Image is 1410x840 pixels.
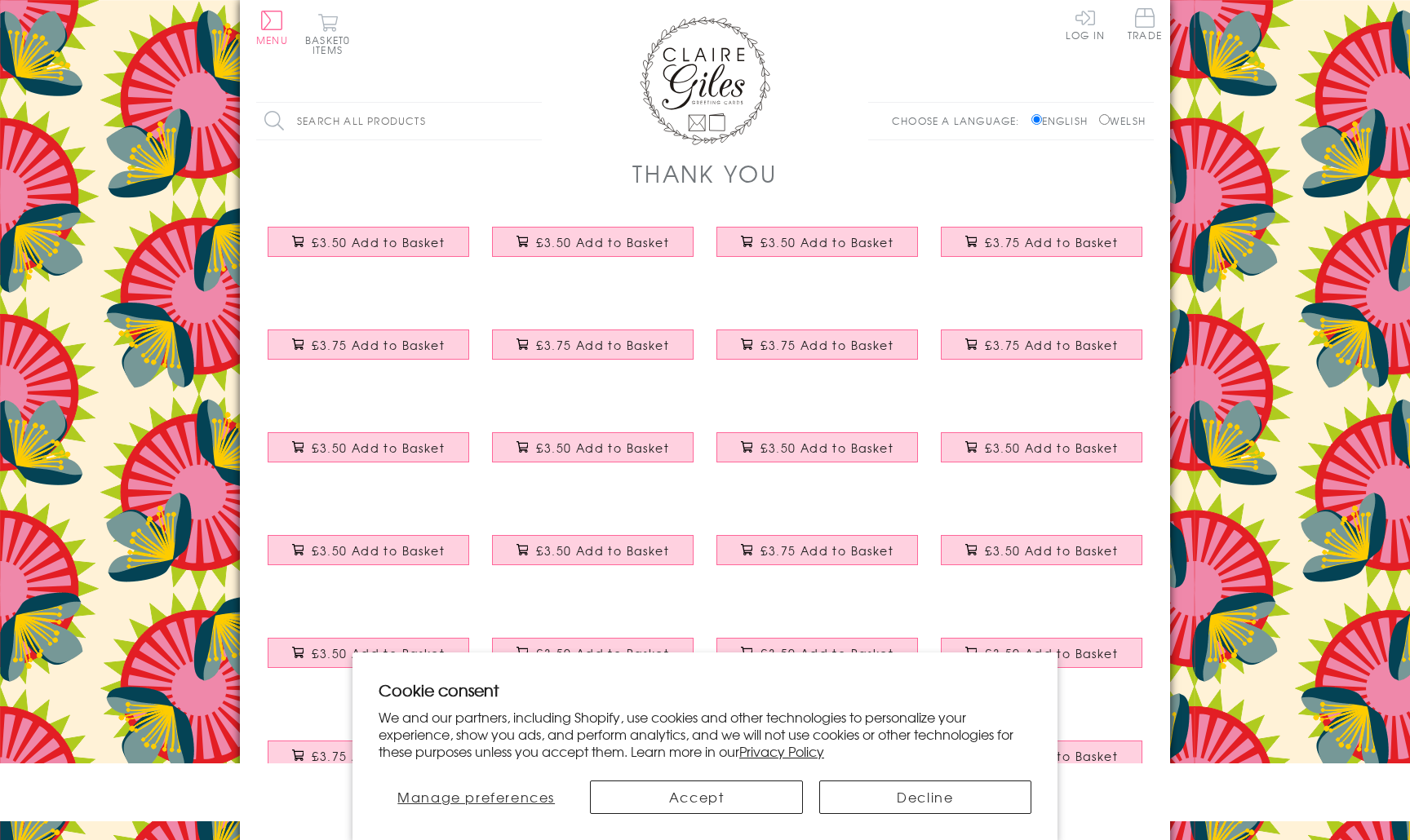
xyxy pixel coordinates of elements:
input: Search [525,103,542,139]
button: £3.50 Add to Basket [492,432,694,462]
a: Thank you Teaching Assistand Card, School, Embellished with pompoms £3.75 Add to Basket [929,317,1154,387]
span: £3.50 Add to Basket [985,440,1118,456]
span: 0 items [313,33,350,57]
span: £3.50 Add to Basket [760,440,893,456]
a: Thank You Card, Blue Star, Thank You Very Much, Embellished with a padded star £3.50 Add to Basket [481,214,705,285]
button: £3.75 Add to Basket [268,741,470,771]
button: £3.50 Add to Basket [268,535,470,565]
span: £3.75 Add to Basket [312,748,445,764]
a: Thank You Card, Blue Stars, To a Great Teacher £3.50 Add to Basket [929,420,1154,490]
a: Thank You Card, Pink Star, Thank You Very Much, Embellished with a padded star £3.50 Add to Basket [256,214,481,285]
input: English [1031,114,1042,125]
span: £3.50 Add to Basket [312,542,445,559]
button: £3.50 Add to Basket [268,432,470,462]
button: Menu [256,11,288,45]
input: Search all products [256,103,542,139]
a: Thank You Teaching Assistant Card, Pink Star, Embellished with a padded star £3.50 Add to Basket [256,420,481,490]
button: £3.75 Add to Basket [941,329,1143,360]
a: Privacy Policy [739,741,824,761]
span: £3.50 Add to Basket [536,645,669,661]
button: Decline [819,780,1031,814]
input: Welsh [1099,114,1110,125]
span: Trade [1128,8,1162,40]
button: Manage preferences [379,780,574,814]
span: Manage preferences [397,787,555,807]
span: £3.50 Add to Basket [536,440,669,456]
p: Choose a language: [892,113,1028,128]
button: £3.75 Add to Basket [268,329,470,360]
h2: Cookie consent [379,679,1031,701]
a: Wedding Card, Blue Stripes, Thank you for being our Usher £3.50 Add to Basket [929,523,1154,593]
button: £3.50 Add to Basket [941,432,1143,462]
button: £3.50 Add to Basket [716,227,919,257]
span: £3.50 Add to Basket [312,645,445,661]
a: Thank you Teacher Card, School, Embellished with pompoms £3.75 Add to Basket [705,317,929,387]
a: Thank You Card, Colours, Thank You, Embossed and Foiled text £3.50 Add to Basket [705,626,929,696]
span: £3.75 Add to Basket [760,337,893,353]
span: £3.75 Add to Basket [536,337,669,353]
button: £3.50 Add to Basket [268,638,470,668]
a: Thank You Card, Typewriter, Thank You Very Much! £3.50 Add to Basket [705,214,929,285]
button: £3.50 Add to Basket [716,432,919,462]
button: £3.50 Add to Basket [492,535,694,565]
a: Thank You Teacher Card, Medal & Books, Embellished with a colourful tassel £3.75 Add to Basket [256,317,481,387]
button: £3.50 Add to Basket [941,535,1143,565]
h1: Thank You [632,157,778,190]
img: Claire Giles Greetings Cards [640,16,770,145]
span: £3.50 Add to Basket [760,234,893,250]
a: Wedding Card, Flowers, Thank you for being my Chief Bridesmaid £3.50 Add to Basket [256,626,481,696]
button: £3.75 Add to Basket [941,227,1143,257]
label: English [1031,113,1096,128]
span: £3.50 Add to Basket [536,542,669,559]
button: £3.50 Add to Basket [941,638,1143,668]
button: £3.75 Add to Basket [716,329,919,360]
button: Accept [590,780,802,814]
button: £3.50 Add to Basket [716,638,919,668]
a: Thank You Card, Pink Star, Thank you teacher, Embellished with a padded star £3.50 Add to Basket [481,523,705,593]
span: £3.50 Add to Basket [760,645,893,661]
span: £3.75 Add to Basket [760,542,893,559]
span: Menu [256,33,288,47]
span: £3.50 Add to Basket [312,234,445,250]
a: Trade [1128,8,1162,43]
a: Log In [1066,8,1105,40]
a: Thank You Card, Pink Stars, To a Great Teacher £3.50 Add to Basket [705,420,929,490]
a: Thank You Teaching Assistant Card, Rosette, Embellished with a colourful tassel £3.75 Add to Basket [929,214,1154,285]
span: £3.50 Add to Basket [536,234,669,250]
a: Thank You Teacher Card, Trophy, Embellished with a colourful tassel £3.75 Add to Basket [481,317,705,387]
a: Thank You Card, Stars, Thank You, Embellished with colourful pompoms £3.75 Add to Basket [256,728,481,798]
label: Welsh [1099,113,1146,128]
button: £3.75 Add to Basket [716,535,919,565]
button: £3.50 Add to Basket [492,227,694,257]
span: £3.75 Add to Basket [985,234,1118,250]
p: We and our partners, including Shopify, use cookies and other technologies to personalize your ex... [379,709,1031,759]
button: £3.50 Add to Basket [268,227,470,257]
button: £3.50 Add to Basket [492,638,694,668]
span: £3.75 Add to Basket [985,337,1118,353]
a: Mother's Day Card, Mum, Thank you for Everything, Mum £3.50 Add to Basket [929,626,1154,696]
button: £3.75 Add to Basket [492,329,694,360]
span: £3.50 Add to Basket [312,440,445,456]
span: £3.50 Add to Basket [985,645,1118,661]
span: £3.50 Add to Basket [985,542,1118,559]
button: Basket0 items [305,13,350,55]
span: £3.75 Add to Basket [312,337,445,353]
a: Religious Occassions Card, Blue Circles, Thank You for being my Godfather £3.50 Add to Basket [256,523,481,593]
a: Thank You Teacher Card, Blue Star, Embellished with a padded star £3.50 Add to Basket [481,420,705,490]
a: Thank You Card, Rainbow, Embellished with a colourful tassel £3.75 Add to Basket [705,523,929,593]
a: Thank You Card, Golden Stars, Thank You £3.50 Add to Basket [481,626,705,696]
